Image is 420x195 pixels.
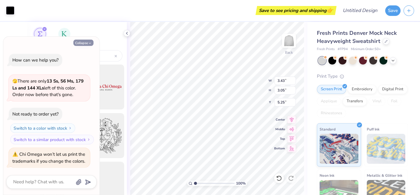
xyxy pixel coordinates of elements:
[38,31,42,36] img: Greek Marks Image
[31,28,48,46] button: filter button
[68,126,72,130] img: Switch to a color with stock
[387,97,401,106] div: Foil
[338,4,382,16] input: Untitled Design
[257,6,335,15] div: Save to see pricing and shipping
[369,97,385,106] div: Vinyl
[274,137,285,141] span: Top
[367,172,402,178] span: Metallic & Glitter Ink
[274,127,285,131] span: Middle
[274,118,285,122] span: Center
[317,29,397,45] span: Fresh Prints Denver Mock Neck Heavyweight Sweatshirt
[351,47,381,52] span: Minimum Order: 50 +
[274,146,285,151] span: Bottom
[385,5,400,16] button: Save
[61,31,67,37] img: Greek Letters Image
[31,28,48,46] div: filter for Greek Marks
[348,85,376,94] div: Embroidery
[10,135,94,144] button: Switch to a similar product with stock
[12,78,84,97] span: There are only left of this color. Order now before that's gone.
[367,126,379,132] span: Puff Ink
[320,126,336,132] span: Standard
[320,172,334,178] span: Neon Ink
[343,97,367,106] div: Transfers
[10,123,75,133] button: Switch to a color with stock
[378,85,407,94] div: Digital Print
[320,134,358,164] img: Standard
[338,47,348,52] span: # FP94
[317,73,408,80] div: Print Type
[12,57,59,63] div: How can we help you?
[317,109,346,118] div: Rhinestones
[326,7,333,14] span: 👉
[12,111,59,117] div: Not ready to order yet?
[317,47,335,52] span: Fresh Prints
[236,181,246,186] span: 100 %
[317,85,346,94] div: Screen Print
[12,78,17,84] span: 🫣
[317,97,341,106] div: Applique
[285,50,293,55] div: Back
[12,78,84,91] strong: 13 Ss, 56 Ms, 179 Ls and 144 XLs
[367,134,406,164] img: Puff Ink
[55,28,74,46] div: filter for Greek Letters
[283,35,295,47] img: Back
[55,28,74,46] button: filter button
[12,151,85,164] div: Chi Omega won’t let us print the trademarks if you change the colors.
[87,138,90,141] img: Switch to a similar product with stock
[73,40,94,46] button: Collapse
